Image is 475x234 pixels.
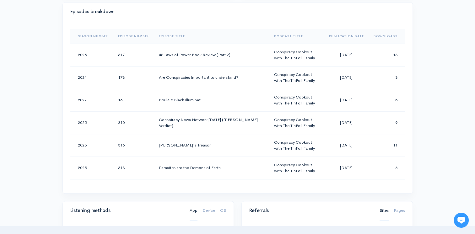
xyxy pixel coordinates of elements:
[324,89,369,111] td: [DATE]
[324,66,369,89] td: [DATE]
[454,213,469,228] iframe: gist-messenger-bubble-iframe
[369,89,405,111] td: 5
[269,66,324,89] td: Conspiracy Cookout with The TinFoil Family
[324,29,369,44] th: Sort column
[369,157,405,179] td: 6
[70,44,113,66] td: 2025
[269,134,324,157] td: Conspiracy Cookout with The TinFoil Family
[154,111,269,134] td: Conspiracy News Network [DATE] ([PERSON_NAME] Verdict)
[113,44,154,66] td: 317
[9,30,116,40] h1: Hi 👋
[269,29,324,44] th: Sort column
[70,89,113,111] td: 2022
[154,44,269,66] td: 48 Laws of Power Book Review (Part 2)
[269,179,324,202] td: Conspiracy Cookout with The TinFoil Family
[369,179,405,202] td: 3
[154,179,269,202] td: Old World revisted
[113,111,154,134] td: 310
[324,179,369,202] td: [DATE]
[8,108,117,115] p: Find an answer quickly
[70,29,113,44] th: Sort column
[269,111,324,134] td: Conspiracy Cookout with The TinFoil Family
[369,66,405,89] td: 3
[70,208,182,213] h4: Listening methods
[154,66,269,89] td: Are Conspiracies Important to understand?
[113,89,154,111] td: 16
[113,179,154,202] td: 215
[70,157,113,179] td: 2025
[324,44,369,66] td: [DATE]
[70,9,401,14] h4: Episodes breakdown
[220,201,226,220] a: OS
[369,44,405,66] td: 13
[269,157,324,179] td: Conspiracy Cookout with The TinFoil Family
[324,157,369,179] td: [DATE]
[70,111,113,134] td: 2025
[70,66,113,89] td: 2024
[154,89,269,111] td: Boule = Black Illuminati
[154,157,269,179] td: Parasites are the Demons of Earth
[40,87,75,92] span: New conversation
[269,44,324,66] td: Conspiracy Cookout with The TinFoil Family
[380,201,389,220] a: Sites
[113,29,154,44] th: Sort column
[9,42,116,72] h2: Just let us know if you need anything and we'll be happy to help! 🙂
[190,201,197,220] a: App
[324,111,369,134] td: [DATE]
[369,111,405,134] td: 9
[18,118,112,130] input: Search articles
[154,134,269,157] td: [PERSON_NAME]'s Treason
[394,201,405,220] a: Pages
[113,157,154,179] td: 313
[10,83,116,96] button: New conversation
[70,179,113,202] td: 2024
[324,134,369,157] td: [DATE]
[70,134,113,157] td: 2025
[154,29,269,44] th: Sort column
[369,29,405,44] th: Sort column
[202,201,215,220] a: Device
[249,208,372,213] h4: Referrals
[113,134,154,157] td: 316
[269,89,324,111] td: Conspiracy Cookout with The TinFoil Family
[369,134,405,157] td: 11
[113,66,154,89] td: 173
